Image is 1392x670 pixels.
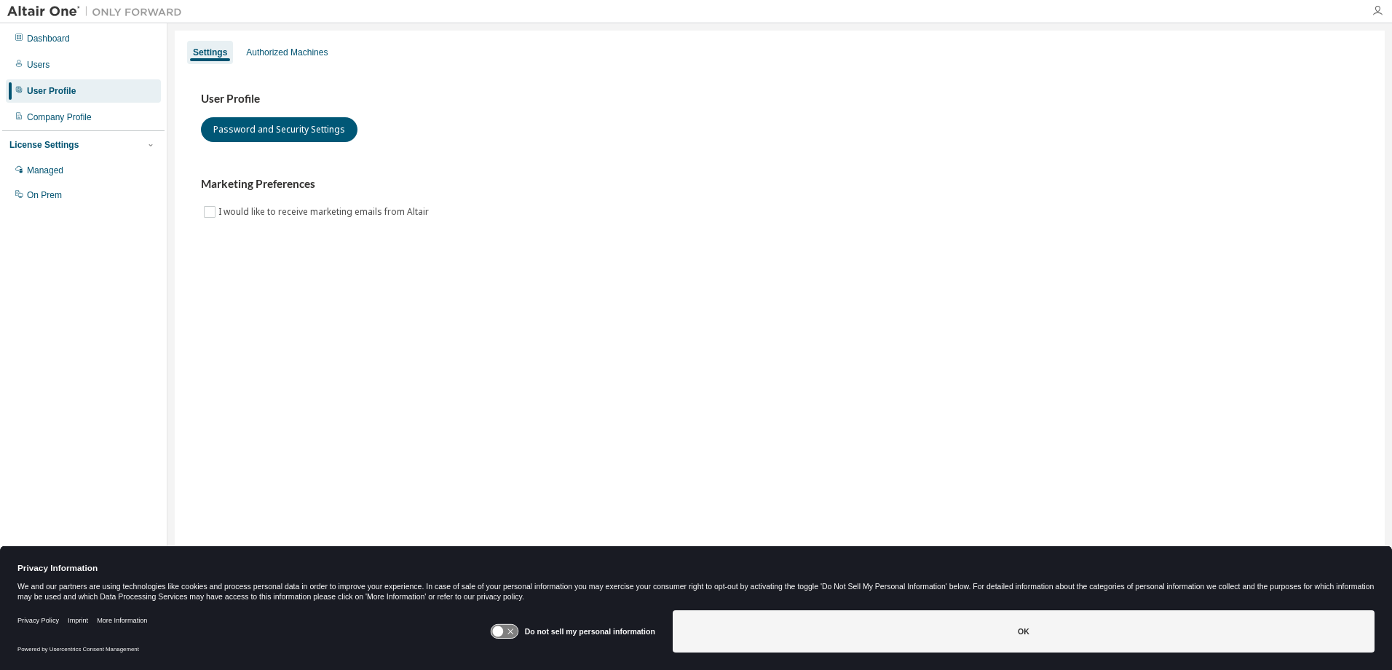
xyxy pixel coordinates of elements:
div: Company Profile [27,111,92,123]
h3: User Profile [201,92,1359,106]
img: Altair One [7,4,189,19]
div: On Prem [27,189,62,201]
label: I would like to receive marketing emails from Altair [218,203,432,221]
div: User Profile [27,85,76,97]
div: Settings [193,47,227,58]
div: Managed [27,165,63,176]
div: Users [27,59,50,71]
div: Authorized Machines [246,47,328,58]
div: Dashboard [27,33,70,44]
h3: Marketing Preferences [201,177,1359,192]
button: Password and Security Settings [201,117,357,142]
div: License Settings [9,139,79,151]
